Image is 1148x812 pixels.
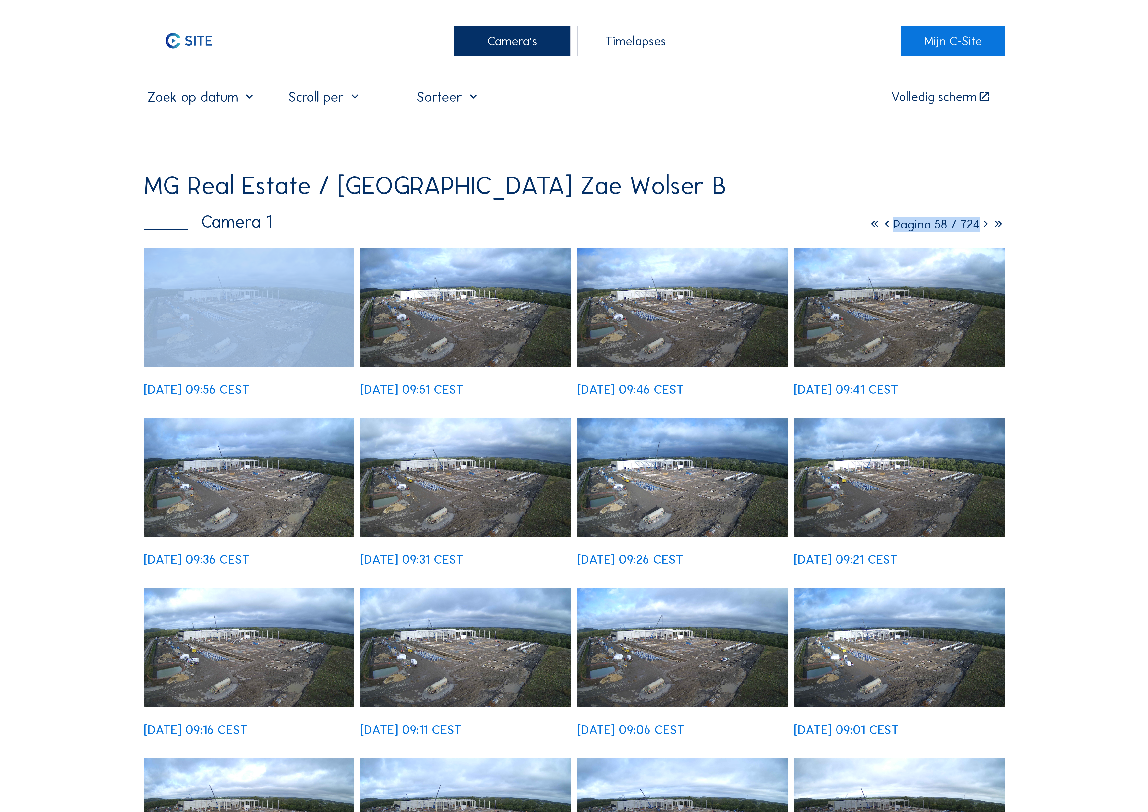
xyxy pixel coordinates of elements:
div: [DATE] 09:31 CEST [360,553,464,566]
div: MG Real Estate / [GEOGRAPHIC_DATA] Zae Wolser B [144,173,726,198]
img: image_53216043 [577,418,788,537]
div: [DATE] 09:36 CEST [144,553,250,566]
a: Mijn C-Site [901,26,1004,56]
img: image_53216720 [360,248,571,367]
div: Camera 1 [144,213,272,230]
img: image_53215774 [144,588,355,707]
span: Pagina 58 / 724 [893,217,980,232]
div: [DATE] 09:16 CEST [144,723,248,736]
img: image_53215640 [360,588,571,707]
img: image_53215910 [794,418,1005,537]
img: image_53215371 [794,588,1005,707]
div: [DATE] 09:11 CEST [360,723,462,736]
img: image_53216462 [794,248,1005,367]
div: [DATE] 09:56 CEST [144,383,250,396]
img: image_53216180 [360,418,571,537]
img: image_53215497 [577,588,788,707]
img: image_53216321 [144,418,355,537]
div: [DATE] 09:46 CEST [577,383,684,396]
div: Camera's [454,26,571,56]
div: Volledig scherm [891,90,977,103]
input: Zoek op datum 󰅀 [144,88,261,105]
img: C-SITE Logo [144,26,234,56]
img: image_53216851 [144,248,355,367]
div: [DATE] 09:01 CEST [794,723,899,736]
div: [DATE] 09:51 CEST [360,383,464,396]
div: Timelapses [577,26,694,56]
div: [DATE] 09:41 CEST [794,383,898,396]
div: [DATE] 09:26 CEST [577,553,683,566]
div: [DATE] 09:21 CEST [794,553,898,566]
a: C-SITE Logo [144,26,247,56]
div: [DATE] 09:06 CEST [577,723,685,736]
img: image_53216586 [577,248,788,367]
